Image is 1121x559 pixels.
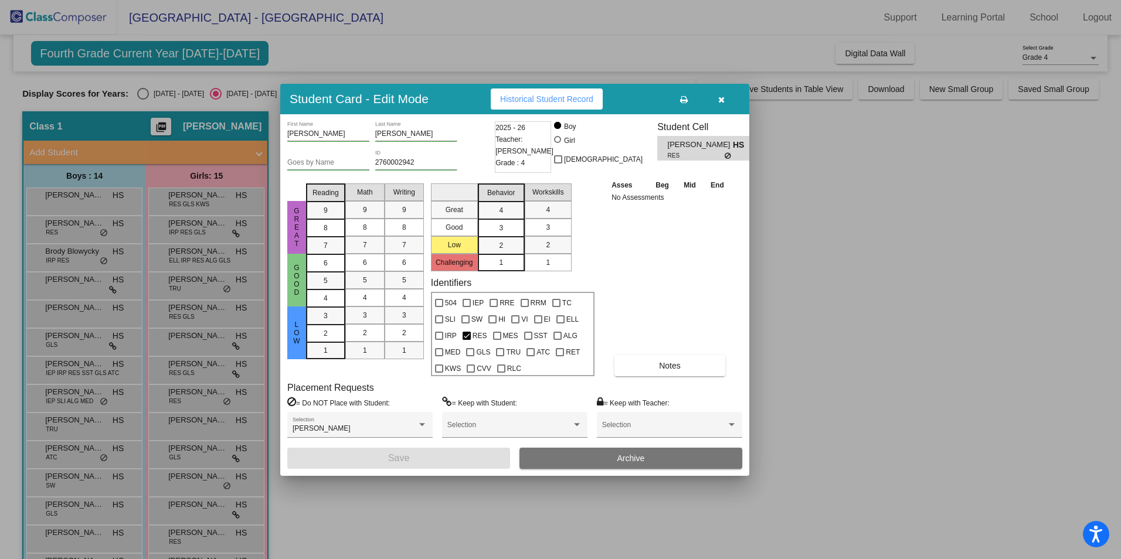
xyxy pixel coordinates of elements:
[521,312,528,326] span: VI
[324,275,328,286] span: 5
[668,151,725,160] span: RES
[733,139,749,151] span: HS
[491,88,603,110] button: Historical Student Record
[324,205,328,216] span: 9
[657,121,759,132] h3: Student Cell
[500,94,593,104] span: Historical Student Record
[324,311,328,321] span: 3
[287,382,374,393] label: Placement Requests
[445,312,456,326] span: SLI
[363,328,367,338] span: 2
[499,257,503,268] span: 1
[503,329,518,343] span: MES
[614,355,725,376] button: Notes
[563,121,576,132] div: Boy
[445,329,457,343] span: IRP
[609,179,648,192] th: Asses
[402,240,406,250] span: 7
[363,204,367,215] span: 9
[499,240,503,251] span: 2
[648,179,676,192] th: Beg
[544,312,551,326] span: EI
[506,345,521,359] span: TRU
[363,222,367,233] span: 8
[609,192,732,203] td: No Assessments
[546,222,550,233] span: 3
[357,187,373,197] span: Math
[471,312,483,326] span: SW
[536,345,550,359] span: ATC
[703,179,731,192] th: End
[473,296,484,310] span: IEP
[534,329,548,343] span: SST
[402,275,406,285] span: 5
[287,159,369,167] input: goes by name
[507,362,521,376] span: RLC
[495,134,553,157] span: Teacher: [PERSON_NAME]
[324,240,328,251] span: 7
[402,328,406,338] span: 2
[562,296,572,310] span: TC
[445,296,457,310] span: 504
[287,448,510,469] button: Save
[363,345,367,356] span: 1
[499,223,503,233] span: 3
[546,204,550,215] span: 4
[473,329,487,343] span: RES
[597,397,670,408] label: = Keep with Teacher:
[402,204,406,215] span: 9
[442,397,517,408] label: = Keep with Student:
[476,345,490,359] span: GLS
[564,152,643,166] span: [DEMOGRAPHIC_DATA]
[363,257,367,268] span: 6
[324,258,328,268] span: 6
[566,345,580,359] span: RET
[290,91,429,106] h3: Student Card - Edit Mode
[388,453,409,463] span: Save
[566,312,579,326] span: ELL
[487,188,515,198] span: Behavior
[563,135,575,146] div: Girl
[363,292,367,303] span: 4
[659,361,681,370] span: Notes
[546,257,550,268] span: 1
[546,240,550,250] span: 2
[324,223,328,233] span: 8
[293,424,351,432] span: [PERSON_NAME]
[402,257,406,268] span: 6
[445,362,461,376] span: KWS
[495,157,525,169] span: Grade : 4
[563,329,578,343] span: ALG
[500,296,514,310] span: RRE
[445,345,461,359] span: MED
[495,122,525,134] span: 2025 - 26
[363,275,367,285] span: 5
[617,454,645,463] span: Archive
[402,292,406,303] span: 4
[402,222,406,233] span: 8
[431,277,471,288] label: Identifiers
[291,321,302,345] span: Low
[532,187,564,197] span: Workskills
[668,139,733,151] span: [PERSON_NAME]
[287,397,390,408] label: = Do NOT Place with Student:
[677,179,703,192] th: Mid
[375,159,457,167] input: Enter ID
[477,362,491,376] span: CVV
[499,205,503,216] span: 4
[363,310,367,321] span: 3
[519,448,742,469] button: Archive
[402,345,406,356] span: 1
[312,188,339,198] span: Reading
[324,345,328,356] span: 1
[363,240,367,250] span: 7
[324,293,328,304] span: 4
[324,328,328,339] span: 2
[402,310,406,321] span: 3
[291,264,302,296] span: Good
[393,187,415,197] span: Writing
[498,312,505,326] span: HI
[531,296,546,310] span: RRM
[291,207,302,248] span: Great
